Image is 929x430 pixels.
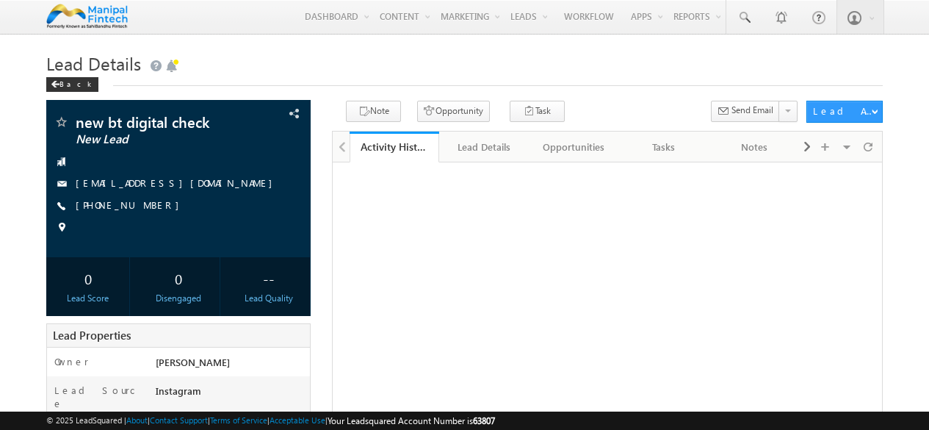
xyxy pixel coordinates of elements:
[76,198,187,213] span: [PHONE_NUMBER]
[53,328,131,343] span: Lead Properties
[417,101,490,122] button: Opportunity
[632,138,697,156] div: Tasks
[150,415,208,425] a: Contact Support
[126,415,148,425] a: About
[529,132,620,162] a: Opportunities
[46,414,495,428] span: © 2025 LeadSquared | | | | |
[231,265,306,292] div: --
[451,138,516,156] div: Lead Details
[350,132,440,162] a: Activity History
[50,292,126,305] div: Lead Score
[46,51,141,75] span: Lead Details
[156,356,230,368] span: [PERSON_NAME]
[473,415,495,426] span: 63807
[50,265,126,292] div: 0
[439,132,529,162] a: Lead Details
[709,132,800,162] a: Notes
[140,292,216,305] div: Disengaged
[76,115,238,129] span: new bt digital check
[231,292,306,305] div: Lead Quality
[806,101,882,123] button: Lead Actions
[54,384,142,410] label: Lead Source
[510,101,565,122] button: Task
[46,76,106,89] a: Back
[140,265,216,292] div: 0
[152,384,310,404] div: Instagram
[46,4,128,29] img: Custom Logo
[721,138,787,156] div: Notes
[711,101,780,122] button: Send Email
[731,104,773,117] span: Send Email
[620,132,710,162] a: Tasks
[46,77,98,92] div: Back
[346,101,401,122] button: Note
[270,415,325,425] a: Acceptable Use
[328,415,495,426] span: Your Leadsquared Account Number is
[76,132,238,147] span: New Lead
[350,132,440,161] li: Activity History
[813,104,875,118] div: Lead Actions
[541,138,607,156] div: Opportunities
[361,140,429,154] div: Activity History
[54,355,89,368] label: Owner
[210,415,267,425] a: Terms of Service
[76,176,280,189] a: [EMAIL_ADDRESS][DOMAIN_NAME]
